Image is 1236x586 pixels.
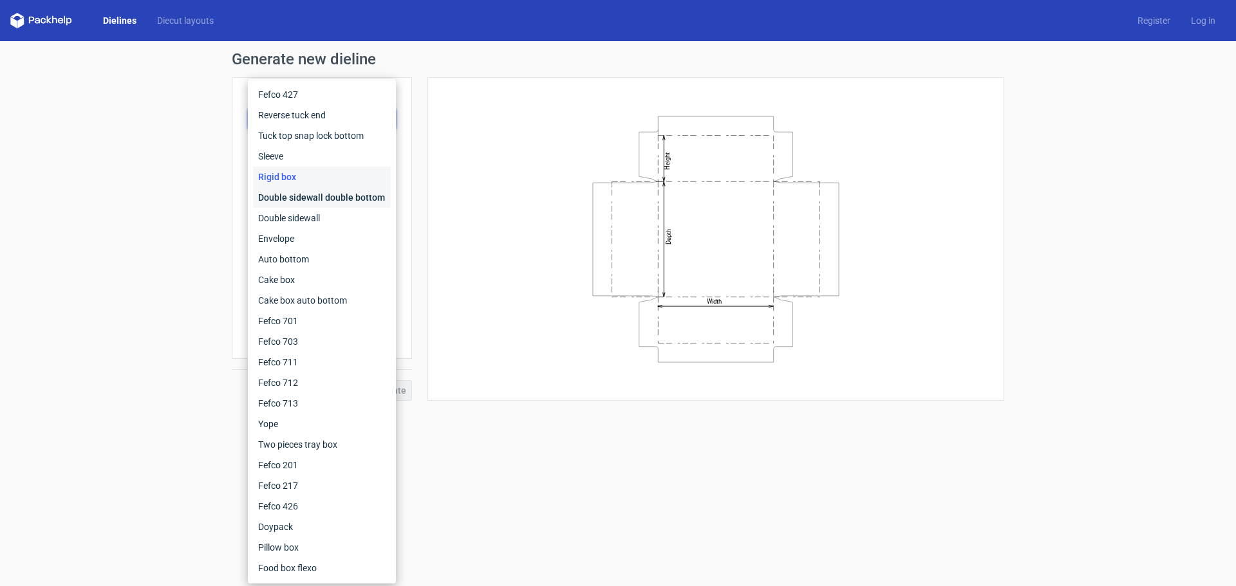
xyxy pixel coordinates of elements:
[664,152,671,169] text: Height
[232,51,1004,67] h1: Generate new dieline
[253,311,391,331] div: Fefco 701
[93,14,147,27] a: Dielines
[253,537,391,558] div: Pillow box
[253,414,391,434] div: Yope
[1181,14,1226,27] a: Log in
[253,434,391,455] div: Two pieces tray box
[253,167,391,187] div: Rigid box
[253,249,391,270] div: Auto bottom
[253,208,391,228] div: Double sidewall
[253,352,391,372] div: Fefco 711
[253,187,391,208] div: Double sidewall double bottom
[253,475,391,496] div: Fefco 217
[253,517,391,537] div: Doypack
[253,496,391,517] div: Fefco 426
[253,84,391,105] div: Fefco 427
[665,228,672,244] text: Depth
[253,331,391,352] div: Fefco 703
[147,14,224,27] a: Diecut layouts
[253,228,391,249] div: Envelope
[253,455,391,475] div: Fefco 201
[253,558,391,578] div: Food box flexo
[253,270,391,290] div: Cake box
[253,372,391,393] div: Fefco 712
[707,298,722,305] text: Width
[253,105,391,125] div: Reverse tuck end
[253,290,391,311] div: Cake box auto bottom
[253,146,391,167] div: Sleeve
[253,393,391,414] div: Fefco 713
[1127,14,1181,27] a: Register
[253,125,391,146] div: Tuck top snap lock bottom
